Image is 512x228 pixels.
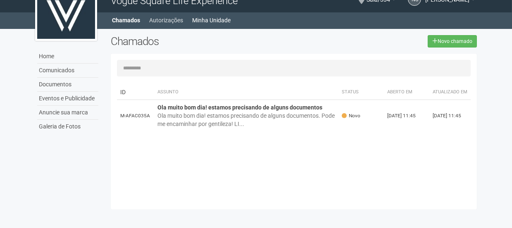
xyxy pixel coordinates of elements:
th: Assunto [154,85,339,100]
td: M-AFAC035A [117,100,154,132]
div: Ola muito bom dia! estamos precisando de alguns documentos. Pode me encaminhar por gentileza! LI... [157,112,336,128]
a: Anuncie sua marca [37,106,98,120]
a: Novo chamado [428,35,477,47]
a: Eventos e Publicidade [37,92,98,106]
a: Autorizações [150,14,183,26]
a: Chamados [112,14,141,26]
th: Atualizado em [429,85,471,100]
td: [DATE] 11:45 [384,100,429,132]
th: Status [338,85,384,100]
a: Galeria de Fotos [37,120,98,133]
span: Novo [342,112,360,119]
a: Home [37,50,98,64]
h2: Chamados [111,35,256,47]
a: Documentos [37,78,98,92]
a: Comunicados [37,64,98,78]
td: ID [117,85,154,100]
td: [DATE] 11:45 [429,100,471,132]
a: Minha Unidade [193,14,231,26]
strong: Ola muito bom dia! estamos precisando de alguns documentos [157,104,322,111]
th: Aberto em [384,85,429,100]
